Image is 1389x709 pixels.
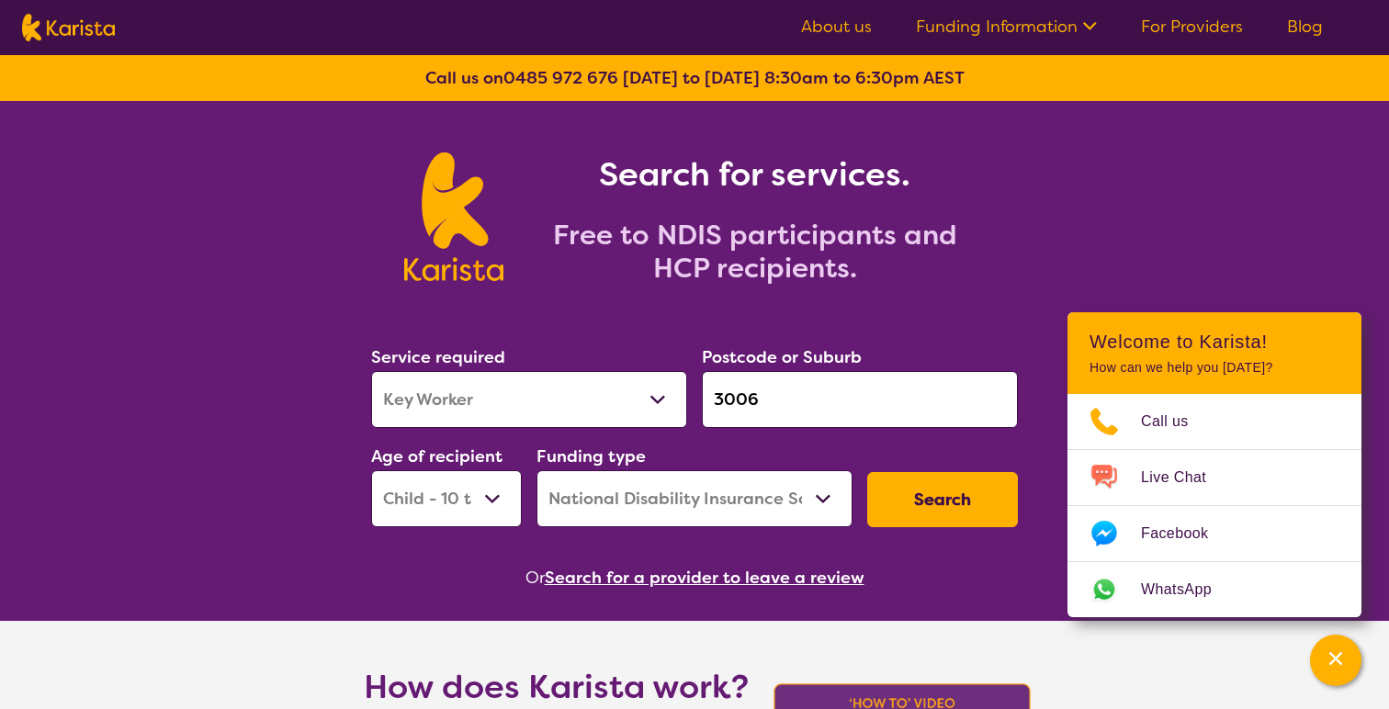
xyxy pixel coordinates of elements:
a: 0485 972 676 [503,67,618,89]
b: Call us on [DATE] to [DATE] 8:30am to 6:30pm AEST [425,67,965,89]
span: Facebook [1141,520,1230,547]
h1: How does Karista work? [364,665,750,709]
img: Karista logo [22,14,115,41]
p: How can we help you [DATE]? [1090,360,1339,376]
button: Search for a provider to leave a review [545,564,864,591]
h2: Free to NDIS participants and HCP recipients. [525,219,985,285]
span: Or [525,564,545,591]
ul: Choose channel [1067,394,1361,617]
h2: Welcome to Karista! [1090,331,1339,353]
a: Blog [1287,16,1323,38]
img: Karista logo [404,152,503,281]
a: Web link opens in a new tab. [1067,562,1361,617]
a: Funding Information [916,16,1097,38]
span: Call us [1141,408,1211,435]
span: WhatsApp [1141,576,1234,603]
div: Channel Menu [1067,312,1361,617]
input: Type [702,371,1018,428]
span: Live Chat [1141,464,1228,491]
button: Search [867,472,1018,527]
a: About us [801,16,872,38]
label: Funding type [536,445,646,467]
label: Age of recipient [371,445,503,467]
label: Postcode or Suburb [702,346,862,368]
a: For Providers [1141,16,1243,38]
label: Service required [371,346,505,368]
h1: Search for services. [525,152,985,197]
button: Channel Menu [1310,635,1361,686]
